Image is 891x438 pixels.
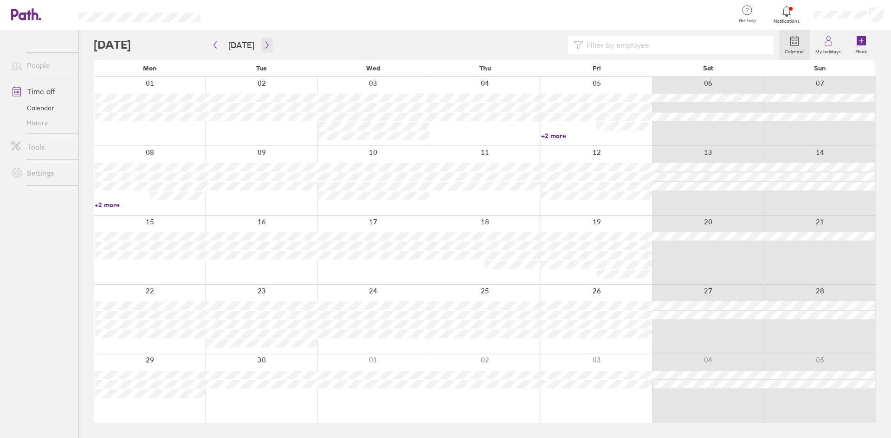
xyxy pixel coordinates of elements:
a: Book [846,30,876,60]
a: Time off [4,82,78,101]
a: Calendar [4,101,78,115]
span: Wed [366,64,380,72]
a: History [4,115,78,130]
a: People [4,56,78,75]
span: Tue [256,64,267,72]
input: Filter by employee [583,36,768,54]
label: Calendar [779,46,810,55]
a: Settings [4,164,78,182]
a: Calendar [779,30,810,60]
span: Fri [593,64,601,72]
span: Get help [732,18,762,24]
a: My holidays [810,30,846,60]
span: Thu [479,64,491,72]
button: [DATE] [221,38,262,53]
span: Sat [703,64,713,72]
span: Sun [814,64,826,72]
label: My holidays [810,46,846,55]
span: Notifications [772,19,802,24]
a: +2 more [95,201,206,209]
span: Mon [143,64,157,72]
a: +2 more [541,132,652,140]
a: Tools [4,138,78,156]
label: Book [851,46,872,55]
a: Notifications [772,5,802,24]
